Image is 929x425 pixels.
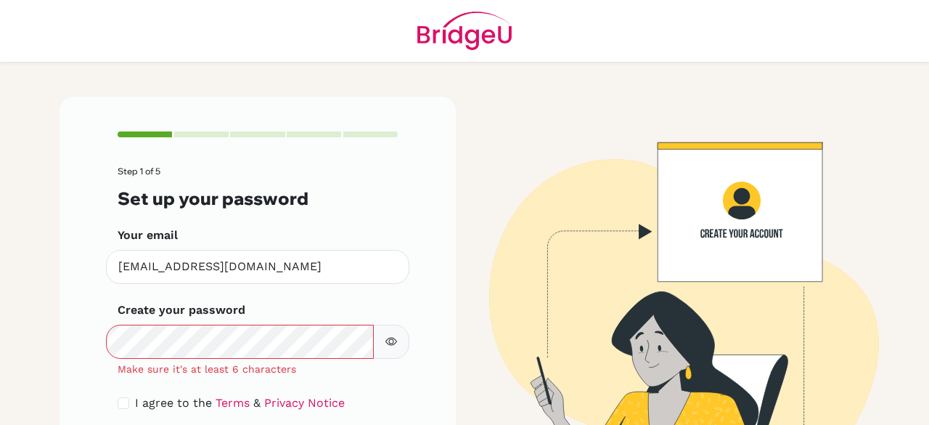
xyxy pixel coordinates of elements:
[216,396,250,410] a: Terms
[118,188,398,209] h3: Set up your password
[118,227,178,244] label: Your email
[106,362,409,377] div: Make sure it's at least 6 characters
[264,396,345,410] a: Privacy Notice
[106,250,409,284] input: Insert your email*
[135,396,212,410] span: I agree to the
[118,166,160,177] span: Step 1 of 5
[118,301,245,319] label: Create your password
[253,396,261,410] span: &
